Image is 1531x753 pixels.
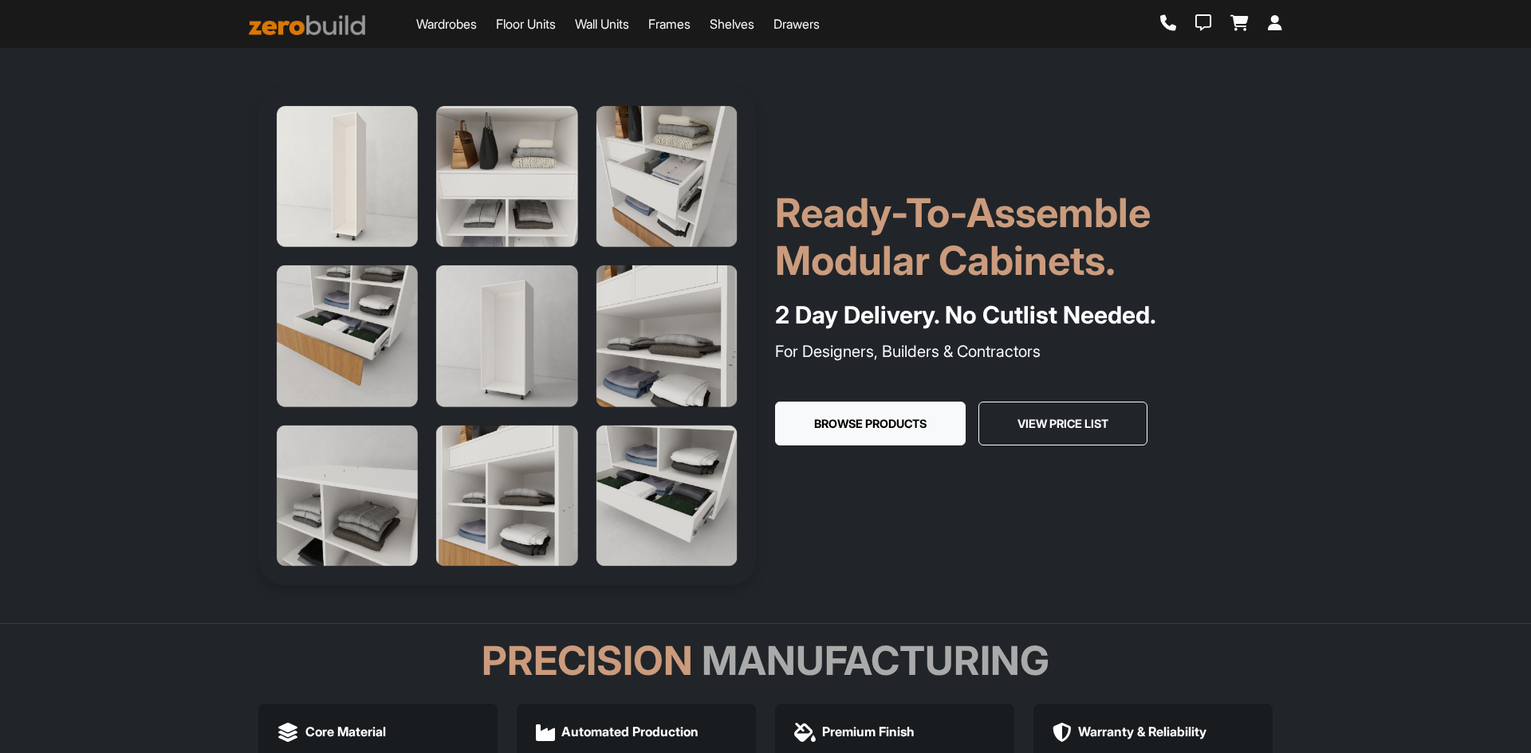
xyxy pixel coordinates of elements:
[1078,724,1206,739] h5: Warranty & Reliability
[978,402,1147,446] button: View Price List
[416,14,477,33] a: Wardrobes
[496,14,556,33] a: Floor Units
[258,88,756,585] img: Hero
[702,637,1049,684] span: Manufacturing
[1268,15,1282,33] a: Login
[822,724,915,739] h5: Premium Finish
[710,14,754,33] a: Shelves
[775,189,1273,284] h1: Ready-To-Assemble Modular Cabinets.
[575,14,629,33] a: Wall Units
[775,402,966,446] button: Browse Products
[775,339,1273,363] p: For Designers, Builders & Contractors
[561,724,699,739] h5: Automated Production
[305,724,386,739] h5: Core Material
[249,15,365,35] img: ZeroBuild logo
[775,297,1273,333] h4: 2 Day Delivery. No Cutlist Needed.
[648,14,691,33] a: Frames
[482,637,693,684] span: Precision
[773,14,820,33] a: Drawers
